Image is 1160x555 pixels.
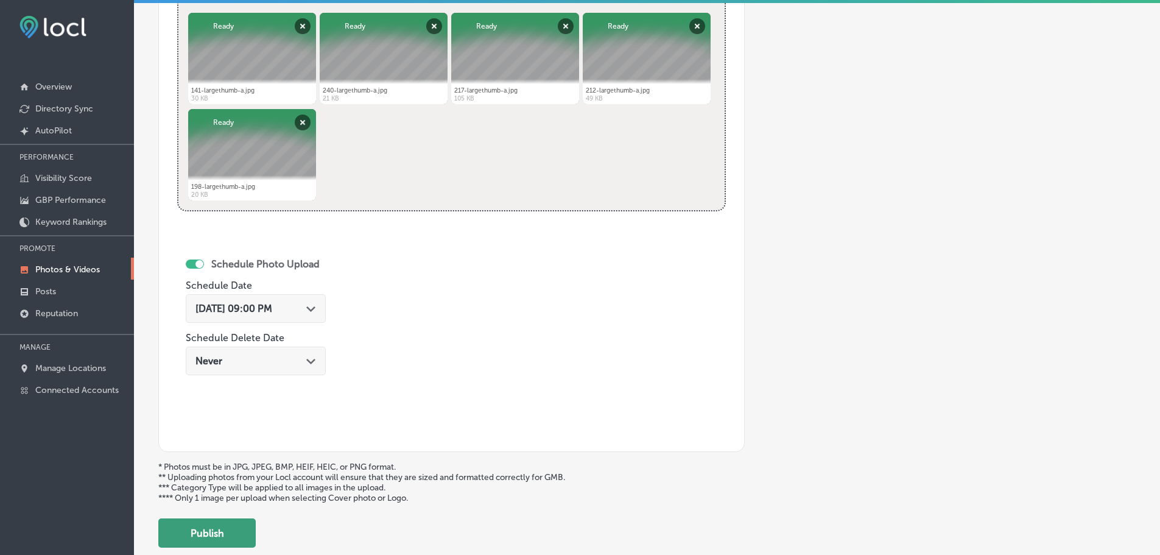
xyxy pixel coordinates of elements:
span: Never [195,355,222,367]
p: Visibility Score [35,173,92,183]
p: Connected Accounts [35,385,119,395]
p: * Photos must be in JPG, JPEG, BMP, HEIF, HEIC, or PNG format. ** Uploading photos from your Locl... [158,462,1136,503]
img: fda3e92497d09a02dc62c9cd864e3231.png [19,16,86,38]
p: Posts [35,286,56,297]
p: Overview [35,82,72,92]
p: AutoPilot [35,125,72,136]
p: Reputation [35,308,78,319]
span: [DATE] 09:00 PM [195,303,272,314]
label: Schedule Delete Date [186,332,284,344]
label: Schedule Photo Upload [211,258,320,270]
button: Publish [158,518,256,548]
p: Directory Sync [35,104,93,114]
p: Photos & Videos [35,264,100,275]
p: GBP Performance [35,195,106,205]
p: Manage Locations [35,363,106,373]
p: Keyword Rankings [35,217,107,227]
label: Schedule Date [186,280,252,291]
